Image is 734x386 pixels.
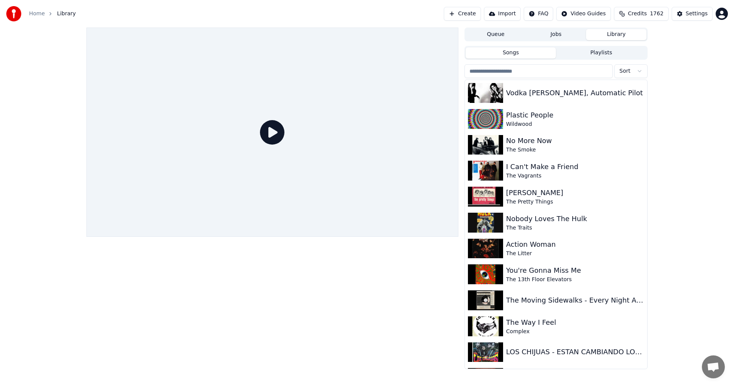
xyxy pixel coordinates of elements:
[506,146,644,154] div: The Smoke
[628,10,647,18] span: Credits
[556,47,646,59] button: Playlists
[686,10,708,18] div: Settings
[506,198,644,206] div: The Pretty Things
[650,10,664,18] span: 1762
[466,47,556,59] button: Songs
[506,110,644,121] div: Plastic People
[57,10,76,18] span: Library
[506,276,644,283] div: The 13th Floor Elevators
[506,265,644,276] div: You're Gonna Miss Me
[506,347,644,357] div: LOS CHIJUAS - ESTAN CAMBIANDO LOS COLORES DE LA VIDA
[556,7,611,21] button: Video Guides
[29,10,76,18] nav: breadcrumb
[506,250,644,257] div: The Litter
[702,355,725,378] div: Open chat
[29,10,45,18] a: Home
[506,213,644,224] div: Nobody Loves The Hulk
[506,295,644,306] div: The Moving Sidewalks - Every Night A New Surprise - Wand 45
[506,121,644,128] div: Wildwood
[614,7,669,21] button: Credits1762
[506,135,644,146] div: No More Now
[506,317,644,328] div: The Way I Feel
[506,239,644,250] div: Action Woman
[6,6,21,21] img: youka
[526,29,586,40] button: Jobs
[506,224,644,232] div: The Traits
[506,172,644,180] div: The Vagrants
[466,29,526,40] button: Queue
[524,7,553,21] button: FAQ
[506,328,644,336] div: Complex
[619,67,630,75] span: Sort
[506,161,644,172] div: I Can't Make a Friend
[484,7,521,21] button: Import
[444,7,481,21] button: Create
[506,187,644,198] div: [PERSON_NAME]
[672,7,713,21] button: Settings
[506,88,644,98] div: Vodka [PERSON_NAME], Automatic Pilot
[586,29,646,40] button: Library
